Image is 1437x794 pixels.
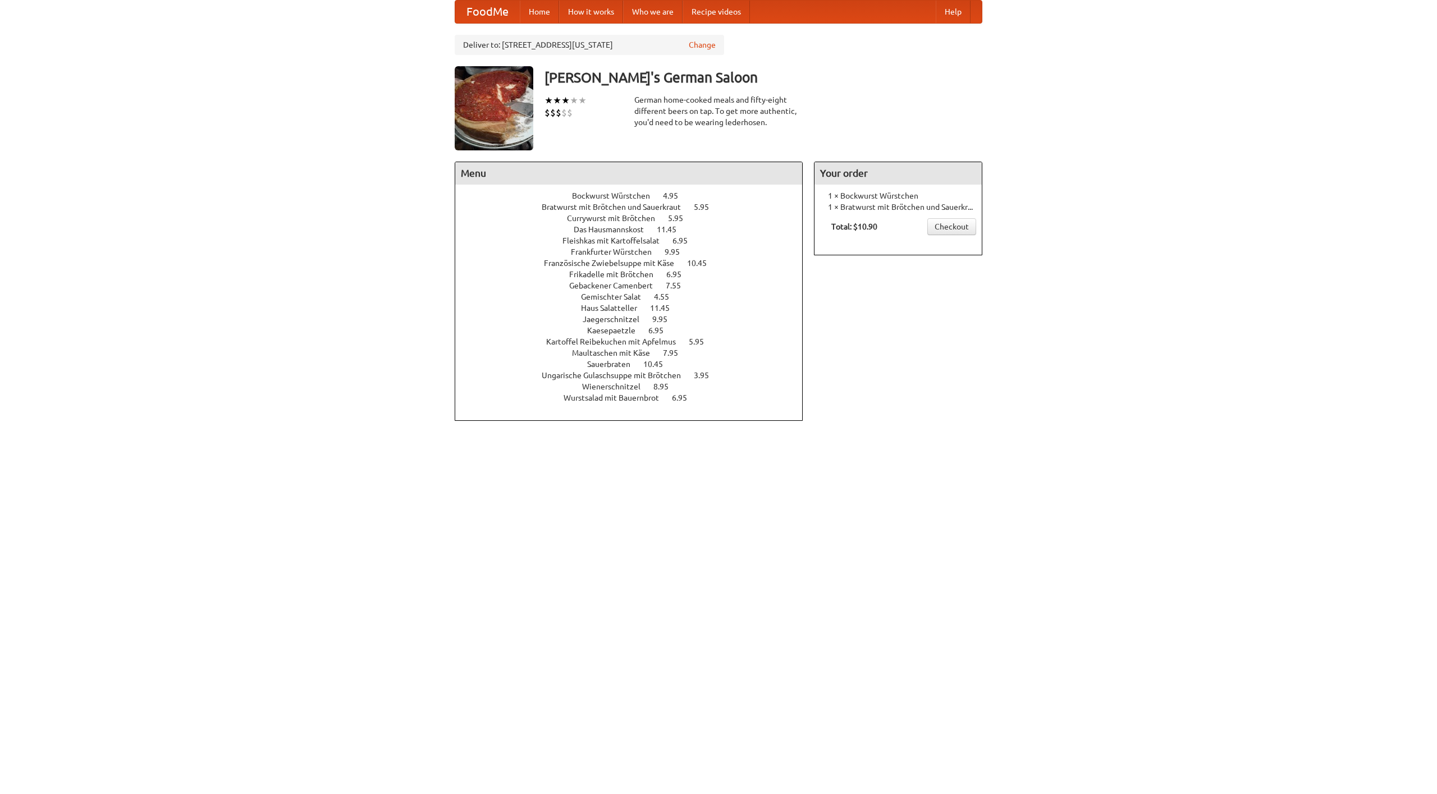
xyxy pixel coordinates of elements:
span: Haus Salatteller [581,304,648,313]
li: 1 × Bratwurst mit Brötchen und Sauerkraut [820,201,976,213]
div: Deliver to: [STREET_ADDRESS][US_STATE] [455,35,724,55]
li: ★ [570,94,578,107]
li: ★ [561,94,570,107]
span: Jaegerschnitzel [583,315,651,324]
span: Maultaschen mit Käse [572,348,661,357]
span: 9.95 [665,247,691,256]
span: Wurstsalad mit Bauernbrot [564,393,670,402]
li: ★ [578,94,587,107]
span: 11.45 [657,225,688,234]
span: Ungarische Gulaschsuppe mit Brötchen [542,371,692,380]
li: ★ [544,94,553,107]
span: 10.45 [687,259,718,268]
h4: Menu [455,162,802,185]
span: Frankfurter Würstchen [571,247,663,256]
a: Kartoffel Reibekuchen mit Apfelmus 5.95 [546,337,725,346]
span: Sauerbraten [587,360,642,369]
a: How it works [559,1,623,23]
li: ★ [553,94,561,107]
a: Checkout [927,218,976,235]
li: 1 × Bockwurst Würstchen [820,190,976,201]
a: Fleishkas mit Kartoffelsalat 6.95 [562,236,708,245]
li: $ [550,107,556,119]
span: 3.95 [694,371,720,380]
a: Currywurst mit Brötchen 5.95 [567,214,704,223]
a: Wurstsalad mit Bauernbrot 6.95 [564,393,708,402]
span: 6.95 [672,393,698,402]
span: Wienerschnitzel [582,382,652,391]
li: $ [567,107,573,119]
span: 4.95 [663,191,689,200]
div: German home-cooked meals and fifty-eight different beers on tap. To get more authentic, you'd nee... [634,94,803,128]
span: 8.95 [653,382,680,391]
a: Gemischter Salat 4.55 [581,292,690,301]
a: Ungarische Gulaschsuppe mit Brötchen 3.95 [542,371,730,380]
span: 5.95 [694,203,720,212]
span: 4.55 [654,292,680,301]
a: Bockwurst Würstchen 4.95 [572,191,699,200]
span: 5.95 [689,337,715,346]
span: Das Hausmannskost [574,225,655,234]
a: Das Hausmannskost 11.45 [574,225,697,234]
a: Sauerbraten 10.45 [587,360,684,369]
span: Französische Zwiebelsuppe mit Käse [544,259,685,268]
a: Home [520,1,559,23]
a: Help [936,1,971,23]
a: Französische Zwiebelsuppe mit Käse 10.45 [544,259,727,268]
span: 11.45 [650,304,681,313]
a: Frikadelle mit Brötchen 6.95 [569,270,702,279]
a: Recipe videos [683,1,750,23]
a: Bratwurst mit Brötchen und Sauerkraut 5.95 [542,203,730,212]
a: Jaegerschnitzel 9.95 [583,315,688,324]
span: 6.95 [666,270,693,279]
a: Change [689,39,716,51]
span: Gemischter Salat [581,292,652,301]
span: 7.55 [666,281,692,290]
span: Fleishkas mit Kartoffelsalat [562,236,671,245]
img: angular.jpg [455,66,533,150]
span: Kartoffel Reibekuchen mit Apfelmus [546,337,687,346]
span: Bockwurst Würstchen [572,191,661,200]
li: $ [556,107,561,119]
span: 5.95 [668,214,694,223]
h4: Your order [814,162,982,185]
li: $ [561,107,567,119]
a: Haus Salatteller 11.45 [581,304,690,313]
span: Kaesepaetzle [587,326,647,335]
span: 7.95 [663,348,689,357]
span: 9.95 [652,315,679,324]
a: Frankfurter Würstchen 9.95 [571,247,701,256]
b: Total: $10.90 [831,222,877,231]
h3: [PERSON_NAME]'s German Saloon [544,66,982,89]
a: Wienerschnitzel 8.95 [582,382,689,391]
a: FoodMe [455,1,520,23]
a: Maultaschen mit Käse 7.95 [572,348,699,357]
span: 10.45 [643,360,674,369]
a: Kaesepaetzle 6.95 [587,326,684,335]
span: Bratwurst mit Brötchen und Sauerkraut [542,203,692,212]
a: Gebackener Camenbert 7.55 [569,281,702,290]
a: Who we are [623,1,683,23]
span: 6.95 [672,236,699,245]
span: Frikadelle mit Brötchen [569,270,665,279]
span: Gebackener Camenbert [569,281,664,290]
span: Currywurst mit Brötchen [567,214,666,223]
li: $ [544,107,550,119]
span: 6.95 [648,326,675,335]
